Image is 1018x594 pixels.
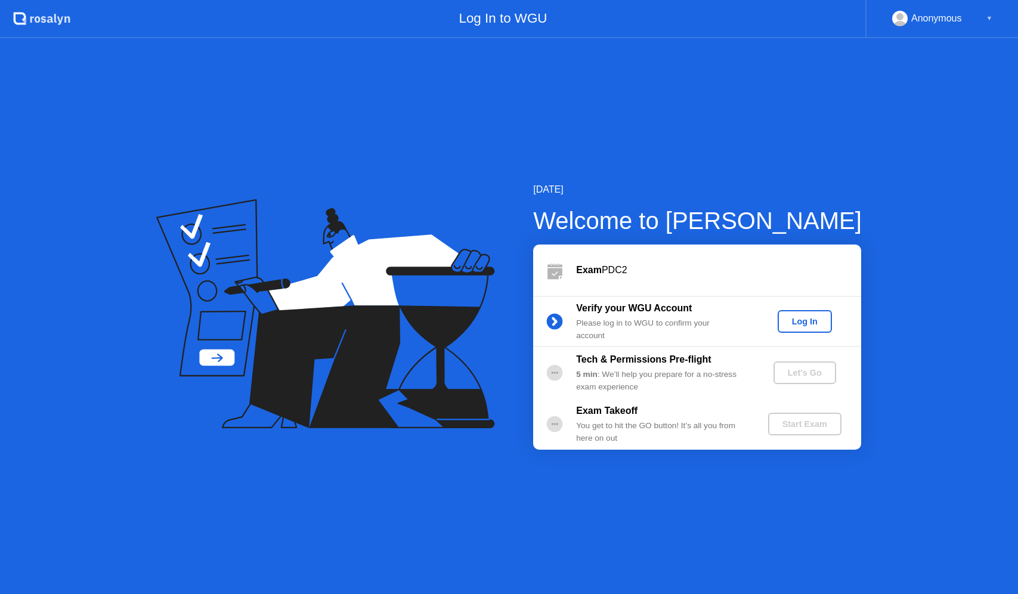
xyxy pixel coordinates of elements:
div: Let's Go [778,368,831,378]
div: [DATE] [533,182,862,197]
div: : We’ll help you prepare for a no-stress exam experience [576,369,748,393]
div: Start Exam [773,419,837,429]
b: Verify your WGU Account [576,303,692,313]
div: PDC2 [576,263,861,277]
button: Start Exam [768,413,841,435]
b: 5 min [576,370,598,379]
b: Exam [576,265,602,275]
div: Welcome to [PERSON_NAME] [533,203,862,239]
div: Anonymous [911,11,962,26]
b: Exam Takeoff [576,406,638,416]
div: You get to hit the GO button! It’s all you from here on out [576,420,748,444]
b: Tech & Permissions Pre-flight [576,354,711,364]
button: Log In [778,310,832,333]
div: Please log in to WGU to confirm your account [576,317,748,342]
button: Let's Go [773,361,836,384]
div: Log In [782,317,827,326]
div: ▼ [986,11,992,26]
